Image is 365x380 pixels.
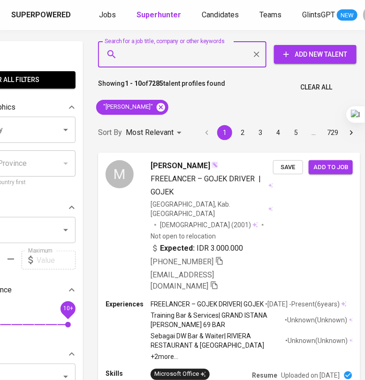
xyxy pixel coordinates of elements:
button: Add New Talent [274,45,357,64]
span: [PERSON_NAME] [151,160,210,171]
button: Go to page 729 [324,125,341,140]
button: Go to page 2 [235,125,250,140]
a: Candidates [202,9,241,21]
p: Skills [106,369,151,378]
button: Save [273,160,303,175]
p: Resume [252,371,277,380]
button: Clear All [297,79,336,96]
span: 10+ [63,305,73,312]
button: Add to job [309,160,353,175]
p: FREELANCER – GOJEK DRIVER | GOJEK [151,299,264,309]
span: [EMAIL_ADDRESS][DOMAIN_NAME] [151,270,214,291]
span: Teams [259,10,281,19]
span: Clear All [300,82,332,93]
button: Clear [250,48,263,61]
b: 1 - 10 [125,80,142,87]
span: Save [278,162,298,173]
div: M [106,160,134,188]
div: Most Relevant [126,124,185,142]
span: NEW [337,11,357,20]
p: Sebagai DW Bar & Waiter | RIVIERA RESTAURANT & [GEOGRAPHIC_DATA] [151,331,284,350]
a: Jobs [99,9,118,21]
span: "[PERSON_NAME]" [96,103,159,112]
button: Open [59,123,72,136]
div: (2001) [160,220,258,230]
span: [PHONE_NUMBER] [151,257,213,266]
button: Open [59,224,72,237]
button: Go to page 4 [271,125,286,140]
p: Training Bar & Services | GRAND ISTANA [PERSON_NAME] 69 BAR [151,311,284,329]
div: Superpowered [11,10,71,21]
div: [GEOGRAPHIC_DATA], Kab. [GEOGRAPHIC_DATA] [151,200,273,218]
b: 7285 [148,80,163,87]
button: page 1 [217,125,232,140]
p: Showing of talent profiles found [98,79,225,96]
nav: pagination navigation [198,125,360,140]
div: IDR 3.000.000 [151,243,243,254]
p: Experiences [106,299,151,309]
span: Candidates [202,10,239,19]
span: [DEMOGRAPHIC_DATA] [160,220,231,230]
a: Superhunter [137,9,183,21]
p: • Unknown ( Unknown ) [284,315,348,325]
button: Go to next page [344,125,359,140]
span: FREELANCER – GOJEK DRIVER [151,174,255,183]
img: magic_wand.svg [211,161,219,169]
p: Most Relevant [126,127,174,138]
span: GlintsGPT [302,10,335,19]
span: Jobs [99,10,116,19]
b: Expected: [160,243,195,254]
b: Superhunter [137,10,181,19]
input: Value [37,251,76,269]
span: | [259,173,261,185]
a: GlintsGPT NEW [302,9,357,21]
div: Microsoft Office [154,370,206,379]
div: "[PERSON_NAME]" [96,100,168,115]
div: … [306,128,321,137]
p: • [DATE] - Present ( 6 years ) [264,299,340,309]
span: Add to job [313,162,348,173]
button: Go to page 5 [289,125,304,140]
p: • Unknown ( Unknown ) [284,336,348,345]
p: Uploaded on [DATE] [281,371,340,380]
p: Sort By [98,127,122,138]
a: Superpowered [11,10,73,21]
span: GOJEK [151,187,174,196]
p: +2 more ... [151,352,353,361]
button: Go to page 3 [253,125,268,140]
p: Not open to relocation [151,231,216,241]
a: Teams [259,9,283,21]
span: Add New Talent [281,49,349,60]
